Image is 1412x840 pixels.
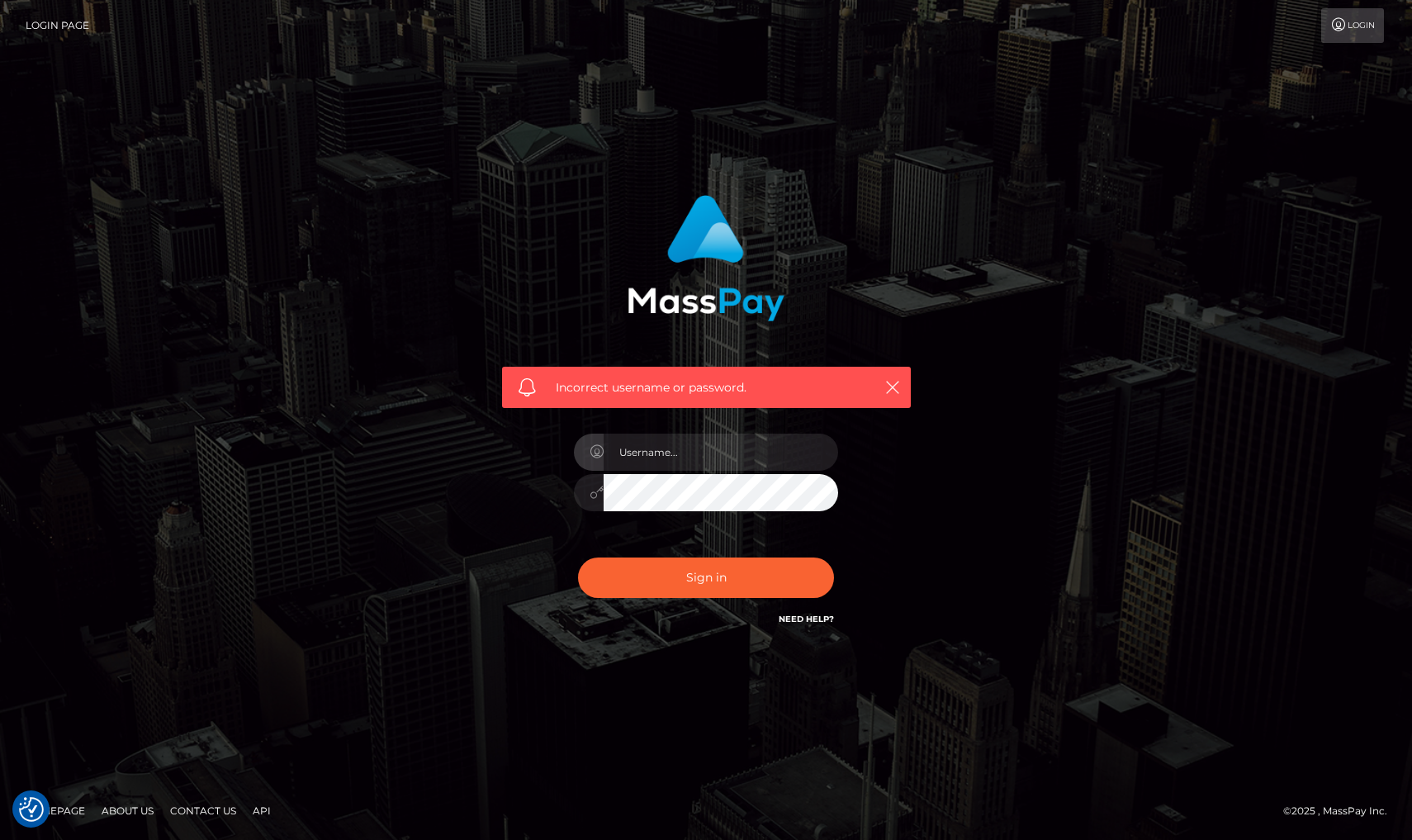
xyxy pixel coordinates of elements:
a: Contact Us [163,798,243,823]
img: MassPay Login [628,195,784,321]
img: Revisit consent button [19,797,44,822]
span: Incorrect username or password. [556,379,857,396]
div: © 2025 , MassPay Inc. [1283,802,1400,820]
a: Need Help? [779,614,834,624]
a: Login [1321,8,1384,43]
a: Homepage [18,798,92,823]
button: Sign in [578,558,834,598]
a: API [246,798,277,823]
a: About Us [95,798,160,823]
button: Consent Preferences [19,797,44,822]
a: Login Page [26,8,89,43]
input: Username... [604,434,838,471]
